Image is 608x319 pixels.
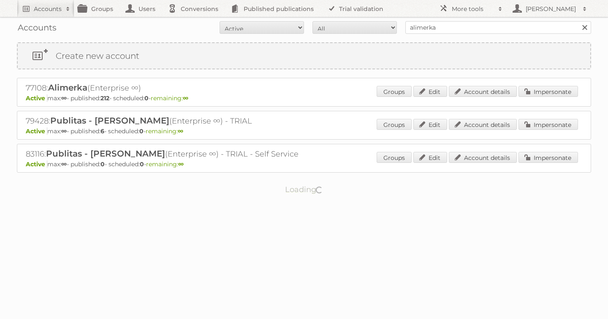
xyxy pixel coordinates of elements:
strong: 0 [100,160,105,168]
a: Groups [377,152,412,163]
span: Active [26,160,47,168]
p: max: - published: - scheduled: - [26,160,582,168]
strong: 6 [100,127,104,135]
p: Loading [258,181,350,198]
a: Impersonate [518,119,578,130]
span: Publitas - [PERSON_NAME] [50,115,169,126]
p: max: - published: - scheduled: - [26,94,582,102]
a: Groups [377,86,412,97]
a: Account details [449,86,517,97]
strong: 212 [100,94,109,102]
span: Alimerka [48,82,87,93]
strong: ∞ [178,127,183,135]
span: Active [26,127,47,135]
h2: 79428: (Enterprise ∞) - TRIAL [26,115,321,126]
strong: ∞ [61,160,67,168]
span: remaining: [146,127,183,135]
strong: ∞ [183,94,188,102]
h2: More tools [452,5,494,13]
strong: 0 [144,94,149,102]
a: Edit [413,86,447,97]
strong: 0 [139,127,144,135]
p: max: - published: - scheduled: - [26,127,582,135]
span: Publitas - [PERSON_NAME] [46,148,165,159]
a: Groups [377,119,412,130]
span: Active [26,94,47,102]
a: Edit [413,119,447,130]
strong: 0 [140,160,144,168]
a: Account details [449,152,517,163]
span: remaining: [146,160,184,168]
strong: ∞ [178,160,184,168]
h2: [PERSON_NAME] [524,5,578,13]
a: Create new account [18,43,590,69]
h2: Accounts [34,5,62,13]
strong: ∞ [61,127,67,135]
a: Impersonate [518,152,578,163]
span: remaining: [151,94,188,102]
strong: ∞ [61,94,67,102]
a: Account details [449,119,517,130]
h2: 77108: (Enterprise ∞) [26,82,321,93]
a: Edit [413,152,447,163]
a: Impersonate [518,86,578,97]
h2: 83116: (Enterprise ∞) - TRIAL - Self Service [26,148,321,159]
